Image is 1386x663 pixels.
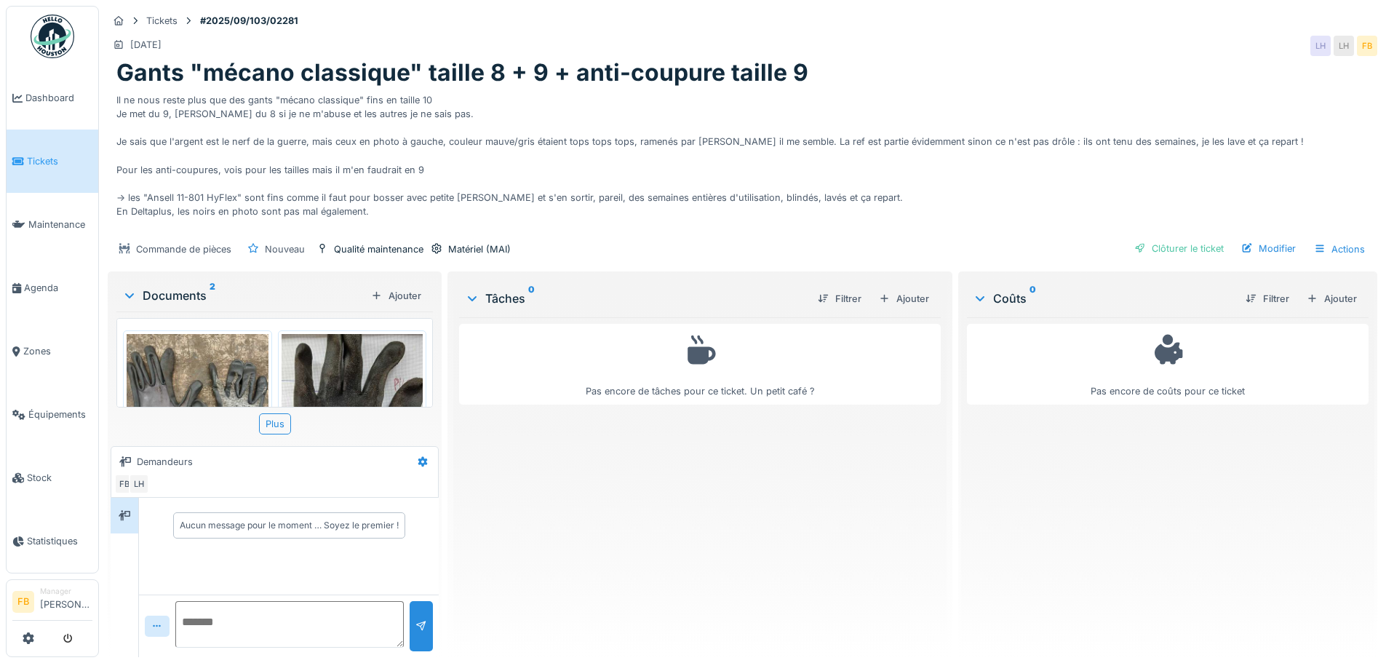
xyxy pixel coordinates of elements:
[23,344,92,358] span: Zones
[27,534,92,548] span: Statistiques
[465,290,805,307] div: Tâches
[136,242,231,256] div: Commande de pièces
[1029,290,1036,307] sup: 0
[7,66,98,130] a: Dashboard
[7,446,98,509] a: Stock
[282,334,423,523] img: stz2wpptyxev69m2iq9hoybx6k12
[31,15,74,58] img: Badge_color-CXgf-gQk.svg
[116,59,808,87] h1: Gants "mécano classique" taille 8 + 9 + anti-coupure taille 9
[1307,239,1371,260] div: Actions
[973,290,1234,307] div: Coûts
[137,455,193,469] div: Demandeurs
[1235,239,1302,258] div: Modifier
[127,334,268,487] img: z5t5l5h3b3aey9pxb3a4o9eyn7za
[1334,36,1354,56] div: LH
[1310,36,1331,56] div: LH
[1301,289,1363,309] div: Ajouter
[365,286,427,306] div: Ajouter
[259,413,291,434] div: Plus
[448,242,511,256] div: Matériel (MAI)
[12,586,92,621] a: FB Manager[PERSON_NAME]
[28,218,92,231] span: Maintenance
[265,242,305,256] div: Nouveau
[129,474,149,494] div: LH
[469,330,931,398] div: Pas encore de tâches pour ce ticket. Un petit café ?
[873,289,935,309] div: Ajouter
[7,130,98,193] a: Tickets
[28,408,92,421] span: Équipements
[122,287,365,304] div: Documents
[194,14,304,28] strong: #2025/09/103/02281
[116,87,1369,233] div: Il ne nous reste plus que des gants "mécano classique" fins en taille 10 Je met du 9, [PERSON_NAM...
[27,471,92,485] span: Stock
[7,193,98,256] a: Maintenance
[1128,239,1230,258] div: Clôturer le ticket
[114,474,135,494] div: FB
[210,287,215,304] sup: 2
[130,38,162,52] div: [DATE]
[7,383,98,446] a: Équipements
[40,586,92,617] li: [PERSON_NAME]
[180,519,399,532] div: Aucun message pour le moment … Soyez le premier !
[40,586,92,597] div: Manager
[7,509,98,573] a: Statistiques
[1240,289,1295,309] div: Filtrer
[528,290,535,307] sup: 0
[146,14,178,28] div: Tickets
[27,154,92,168] span: Tickets
[7,256,98,319] a: Agenda
[812,289,867,309] div: Filtrer
[976,330,1359,398] div: Pas encore de coûts pour ce ticket
[7,319,98,383] a: Zones
[1357,36,1377,56] div: FB
[334,242,423,256] div: Qualité maintenance
[24,281,92,295] span: Agenda
[25,91,92,105] span: Dashboard
[12,591,34,613] li: FB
